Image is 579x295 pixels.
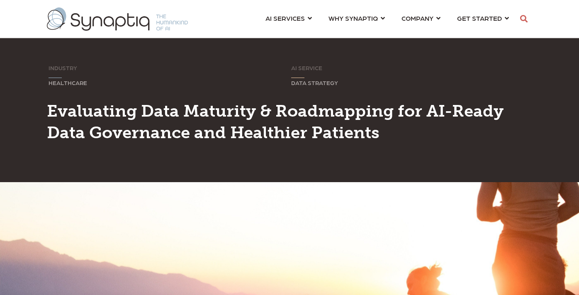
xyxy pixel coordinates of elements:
[401,12,433,24] span: COMPANY
[257,4,517,34] nav: menu
[328,10,385,26] a: WHY SYNAPTIQ
[49,64,77,71] span: INDUSTRY
[291,64,322,71] span: AI SERVICE
[49,79,87,86] span: HEALTHCARE
[328,12,378,24] span: WHY SYNAPTIQ
[457,12,502,24] span: GET STARTED
[265,12,305,24] span: AI SERVICES
[457,10,509,26] a: GET STARTED
[291,79,338,86] span: DATA STRATEGY
[401,10,440,26] a: COMPANY
[47,101,504,142] span: Evaluating Data Maturity & Roadmapping for AI-Ready Data Governance and Healthier Patients
[47,7,188,31] img: synaptiq logo-2
[265,10,312,26] a: AI SERVICES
